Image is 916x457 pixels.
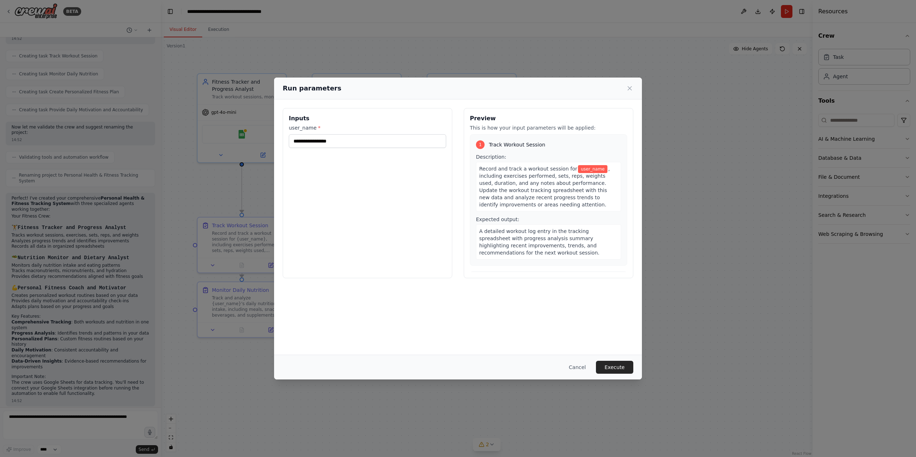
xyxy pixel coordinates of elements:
[289,114,446,123] h3: Inputs
[596,361,633,374] button: Execute
[476,140,485,149] div: 1
[476,216,519,222] span: Expected output:
[489,141,545,148] span: Track Workout Session
[289,124,446,131] label: user_name
[563,361,592,374] button: Cancel
[476,154,506,160] span: Description:
[470,124,627,131] p: This is how your input parameters will be applied:
[578,165,607,173] span: Variable: user_name
[479,166,577,172] span: Record and track a workout session for
[283,83,341,93] h2: Run parameters
[470,114,627,123] h3: Preview
[479,228,600,256] span: A detailed workout log entry in the tracking spreadsheet with progress analysis summary highlight...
